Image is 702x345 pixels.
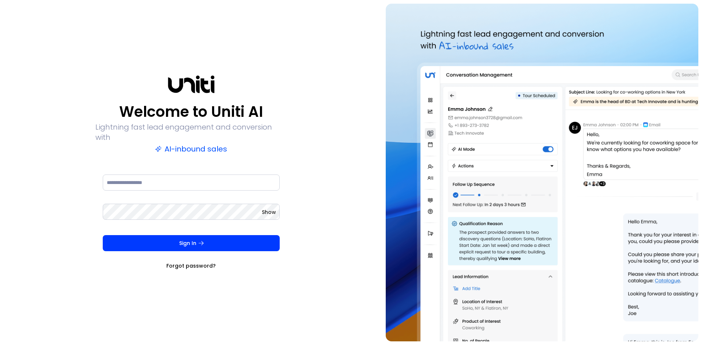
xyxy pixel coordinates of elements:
img: auth-hero.png [386,4,698,341]
p: Lightning fast lead engagement and conversion with [95,122,287,142]
p: Welcome to Uniti AI [119,103,263,120]
button: Show [262,208,276,216]
p: AI-inbound sales [155,144,227,154]
button: Sign In [103,235,280,251]
a: Forgot password? [166,262,216,269]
